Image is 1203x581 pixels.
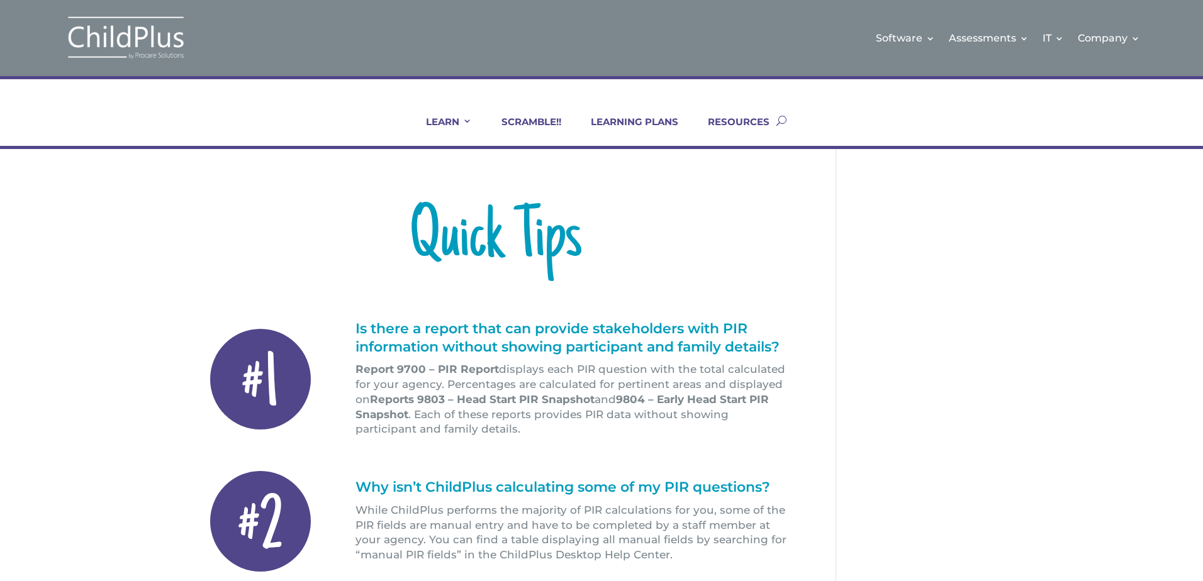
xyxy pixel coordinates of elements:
h1: Quick Tips [199,202,792,284]
p: While ChildPlus performs the majority of PIR calculations for you, some of the PIR fields are man... [355,503,792,563]
a: Company [1078,13,1140,64]
span: Reports 9803 – Head Start PIR Snapshot [370,393,595,406]
span: 9804 – Early Head Start PIR Snapshot [355,393,769,421]
a: SCRAMBLE!! [486,116,561,146]
p: displays each PIR question with the total calculated for your agency. Percentages are calculated ... [355,362,792,437]
a: Assessments [949,13,1029,64]
div: #2 [210,471,311,572]
a: IT [1043,13,1064,64]
h1: Is there a report that can provide stakeholders with PIR information without showing participant ... [355,320,792,362]
a: LEARNING PLANS [575,116,678,146]
a: LEARN [410,116,472,146]
span: Report 9700 – PIR Report [355,363,499,375]
div: #1 [210,329,311,429]
a: Software [876,13,935,64]
a: RESOURCES [692,116,769,146]
h1: Why isn’t ChildPlus calculating some of my PIR questions? [355,479,792,503]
